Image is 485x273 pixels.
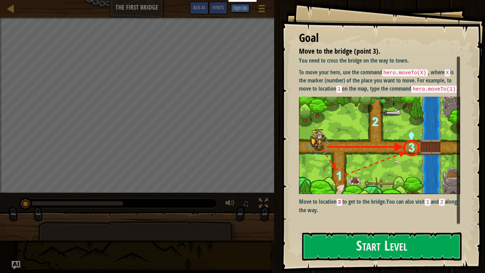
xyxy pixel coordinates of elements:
code: 2 [439,199,445,206]
button: Adjust volume [223,197,237,212]
div: Goal [299,30,460,46]
code: 1 [336,86,342,93]
p: You need to cross the bridge on the way to town. [299,57,460,65]
button: Show game menu [253,1,271,18]
code: hero.moveTo(X) [382,69,428,76]
span: Hints [212,4,224,11]
strong: Move to location to get to the bridge. [299,198,387,205]
code: 3 [337,199,343,206]
code: hero.moveTo(1) [411,86,457,93]
span: Move to the bridge (point 3). [299,46,380,56]
li: Move to the bridge (point 3). [290,46,458,57]
img: M7l1b [299,97,460,194]
button: Start Level [302,232,462,261]
code: 1 [425,199,431,206]
button: ♫ [241,197,253,212]
p: To move your hero, use the command , where is the marker (number) of the place you want to move. ... [299,68,460,93]
button: Sign Up [231,4,249,12]
button: Ask AI [190,1,209,15]
code: X [445,69,451,76]
button: Toggle fullscreen [256,197,271,212]
span: Ask AI [193,4,205,11]
button: Ask AI [12,261,20,269]
p: You can also visit and along the way. [299,198,460,214]
span: ♫ [242,198,249,209]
